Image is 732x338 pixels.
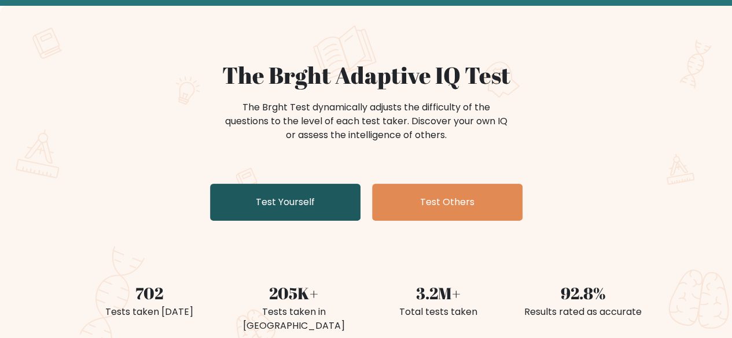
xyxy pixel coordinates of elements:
[210,184,361,221] a: Test Yourself
[84,281,215,305] div: 702
[518,281,649,305] div: 92.8%
[222,101,511,142] div: The Brght Test dynamically adjusts the difficulty of the questions to the level of each test take...
[229,305,359,333] div: Tests taken in [GEOGRAPHIC_DATA]
[229,281,359,305] div: 205K+
[518,305,649,319] div: Results rated as accurate
[372,184,523,221] a: Test Others
[373,281,504,305] div: 3.2M+
[373,305,504,319] div: Total tests taken
[84,61,649,89] h1: The Brght Adaptive IQ Test
[84,305,215,319] div: Tests taken [DATE]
